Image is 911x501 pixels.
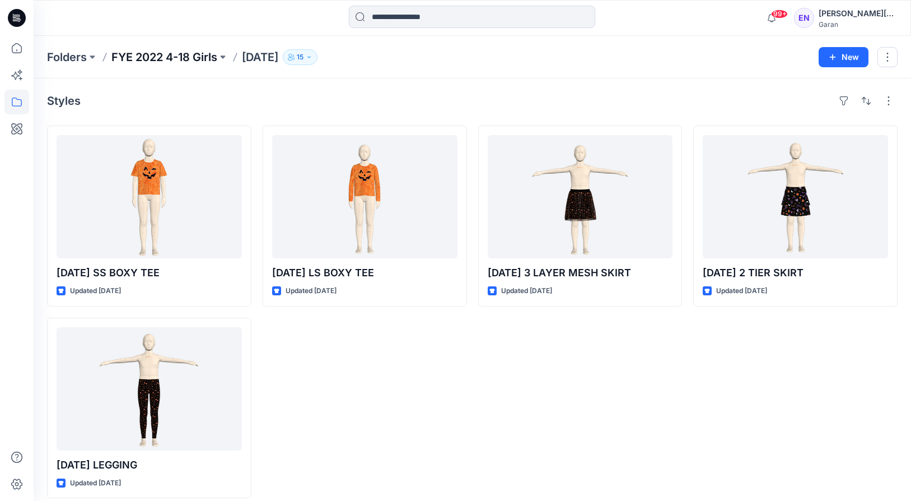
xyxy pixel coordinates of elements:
a: HALLOWEEN LEGGING [57,327,242,451]
span: 99+ [771,10,788,18]
a: HALLOWEEN 2 TIER SKIRT [703,135,888,258]
p: [DATE] SS BOXY TEE [57,265,242,281]
p: 15 [297,51,303,63]
button: 15 [283,49,317,65]
button: New [819,47,868,67]
a: HALLOWEEN 3 LAYER MESH SKIRT [488,135,673,258]
h4: Styles [47,94,81,108]
div: [PERSON_NAME][DATE] [819,7,897,20]
p: Updated [DATE] [501,285,552,297]
div: EN [794,8,814,28]
p: Updated [DATE] [286,285,337,297]
a: HALLOWEEN LS BOXY TEE [272,135,457,258]
a: FYE 2022 4-18 Girls [111,49,217,65]
p: [DATE] 3 LAYER MESH SKIRT [488,265,673,281]
p: Updated [DATE] [716,285,767,297]
p: [DATE] [242,49,278,65]
a: Folders [47,49,87,65]
p: [DATE] LEGGING [57,457,242,473]
div: Garan [819,20,897,29]
p: [DATE] LS BOXY TEE [272,265,457,281]
p: Updated [DATE] [70,285,121,297]
a: HALLOWEEN SS BOXY TEE [57,135,242,258]
p: Updated [DATE] [70,477,121,489]
p: [DATE] 2 TIER SKIRT [703,265,888,281]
